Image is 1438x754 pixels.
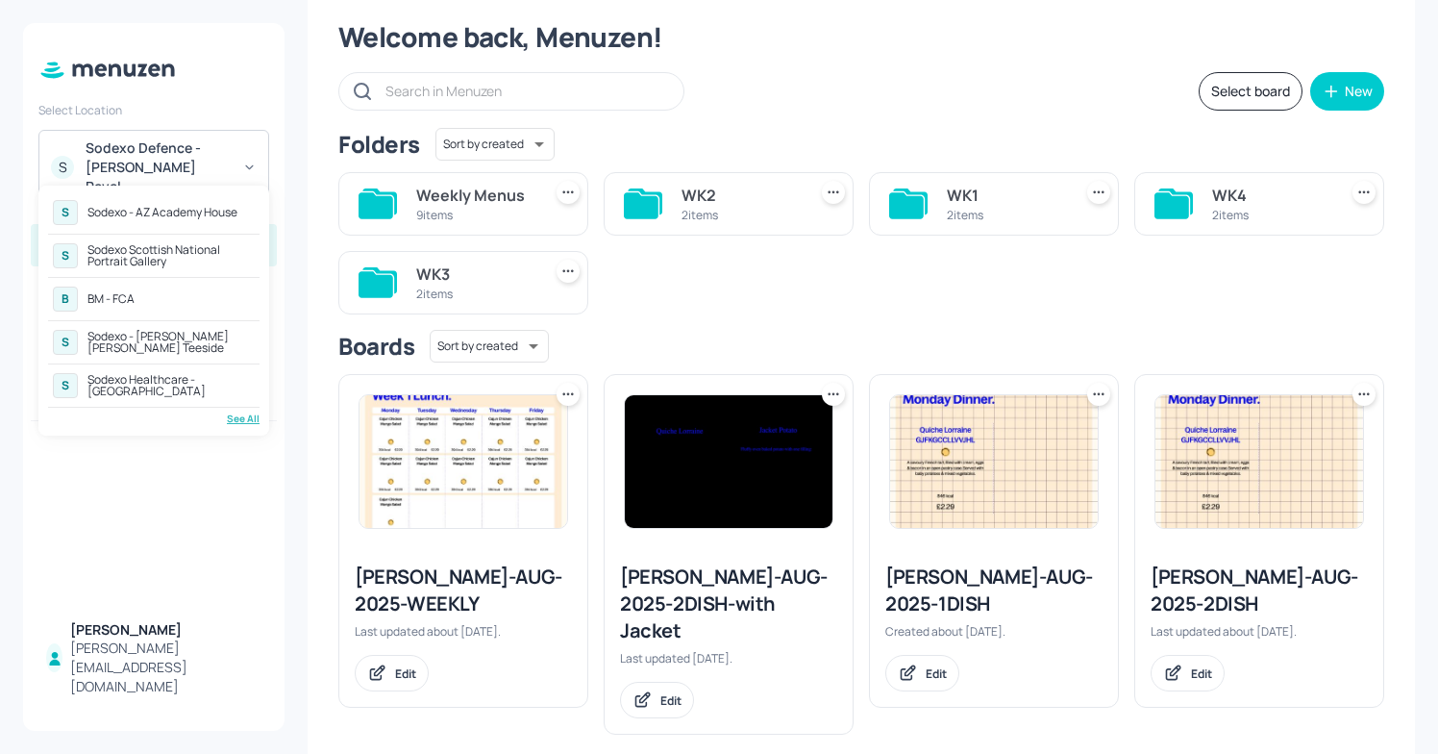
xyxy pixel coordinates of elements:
[53,287,78,312] div: B
[53,243,78,268] div: S
[48,412,260,426] div: See All
[87,331,255,354] div: Sodexo - [PERSON_NAME] [PERSON_NAME] Teeside
[87,207,237,218] div: Sodexo - AZ Academy House
[53,200,78,225] div: S
[87,244,255,267] div: Sodexo Scottish National Portrait Gallery
[53,330,78,355] div: S
[87,293,135,305] div: BM - FCA
[87,374,255,397] div: Sodexo Healthcare - [GEOGRAPHIC_DATA]
[53,373,78,398] div: S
